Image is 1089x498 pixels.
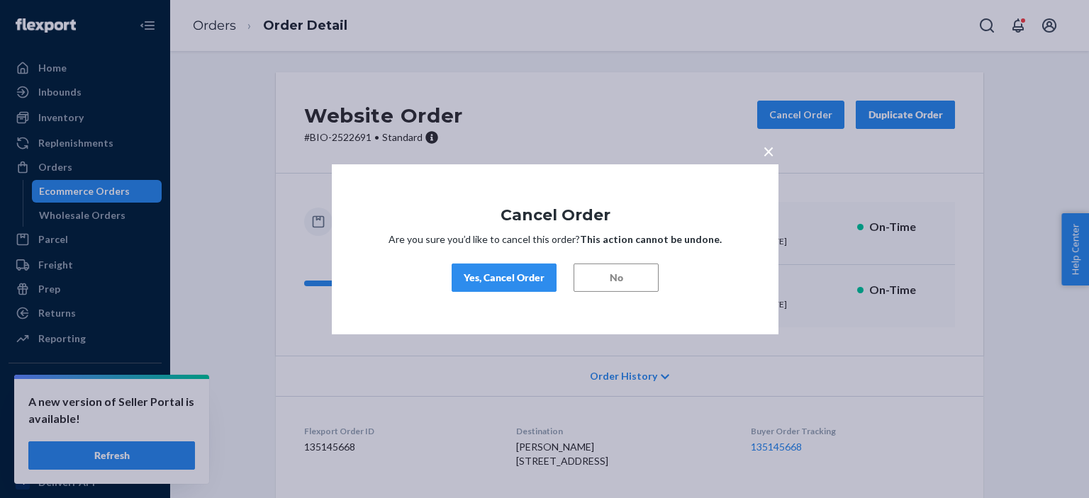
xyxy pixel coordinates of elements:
[464,271,544,285] div: Yes, Cancel Order
[580,233,722,245] strong: This action cannot be undone.
[452,264,557,292] button: Yes, Cancel Order
[374,206,736,223] h1: Cancel Order
[574,264,659,292] button: No
[763,138,774,162] span: ×
[374,232,736,247] p: Are you sure you’d like to cancel this order?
